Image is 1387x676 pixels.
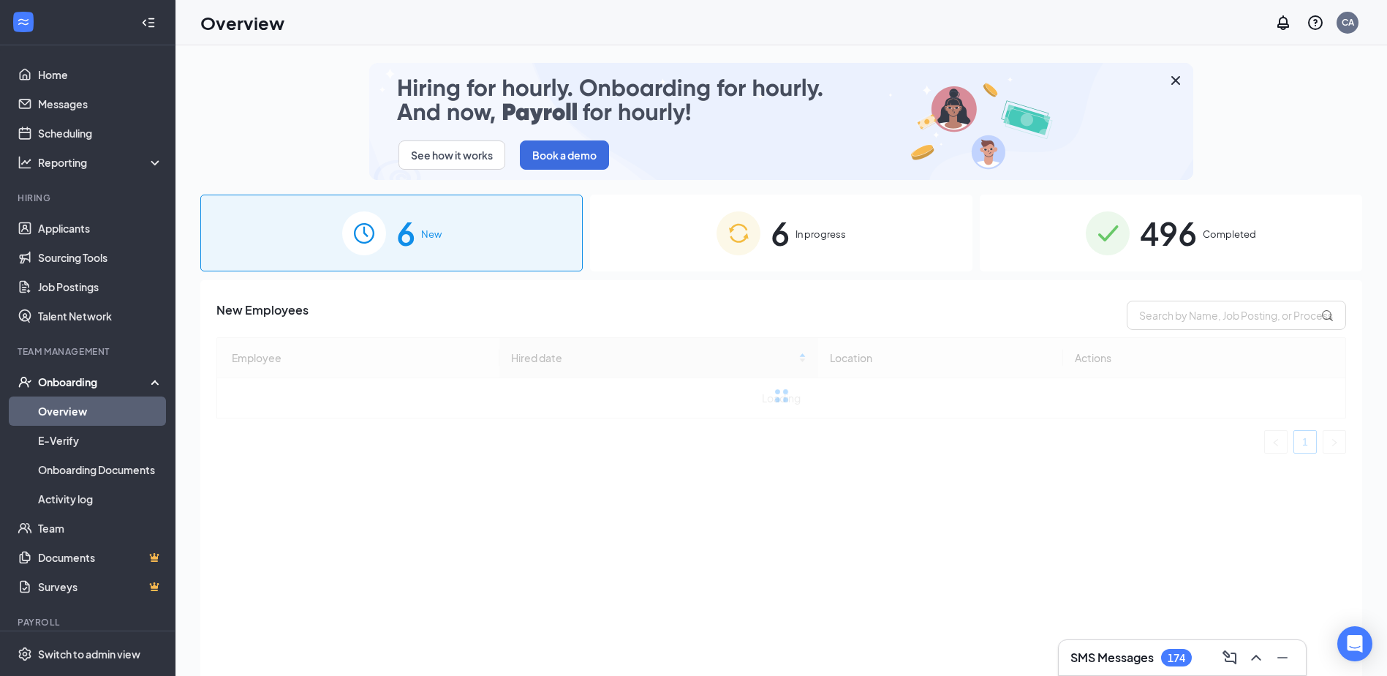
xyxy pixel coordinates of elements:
div: Open Intercom Messenger [1337,626,1372,661]
a: Messages [38,89,163,119]
svg: WorkstreamLogo [16,15,31,29]
div: Hiring [18,192,160,204]
a: Team [38,514,163,543]
a: E-Verify [38,426,163,455]
a: Job Postings [38,272,163,301]
a: Overview [38,397,163,426]
svg: ComposeMessage [1221,649,1239,666]
h1: Overview [200,10,284,35]
div: Onboarding [38,375,151,389]
svg: Cross [1167,72,1184,89]
svg: ChevronUp [1247,649,1265,666]
div: Switch to admin view [38,647,140,661]
button: ComposeMessage [1218,646,1242,669]
button: ChevronUp [1244,646,1268,669]
a: Home [38,60,163,89]
a: Talent Network [38,301,163,331]
a: Onboarding Documents [38,455,163,484]
div: Reporting [38,155,164,170]
svg: Minimize [1274,649,1291,666]
h3: SMS Messages [1070,650,1154,666]
span: 6 [771,208,790,258]
a: SurveysCrown [38,572,163,601]
svg: Collapse [141,15,156,30]
a: DocumentsCrown [38,543,163,572]
button: Minimize [1271,646,1294,669]
span: 6 [396,208,415,258]
img: payroll-small.gif [369,63,1193,180]
span: 496 [1140,208,1197,258]
svg: QuestionInfo [1307,14,1324,31]
div: Team Management [18,345,160,358]
svg: Notifications [1274,14,1292,31]
a: Applicants [38,214,163,243]
svg: Settings [18,647,32,661]
svg: Analysis [18,155,32,170]
input: Search by Name, Job Posting, or Process [1127,301,1346,330]
div: 174 [1168,652,1185,664]
svg: UserCheck [18,375,32,389]
span: New [421,227,442,241]
div: CA [1342,16,1354,29]
span: Completed [1203,227,1256,241]
span: New Employees [216,301,309,330]
a: Sourcing Tools [38,243,163,272]
button: See how it works [398,140,505,170]
a: Scheduling [38,119,163,148]
span: In progress [795,227,846,241]
div: Payroll [18,616,160,628]
button: Book a demo [520,140,609,170]
a: Activity log [38,484,163,514]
